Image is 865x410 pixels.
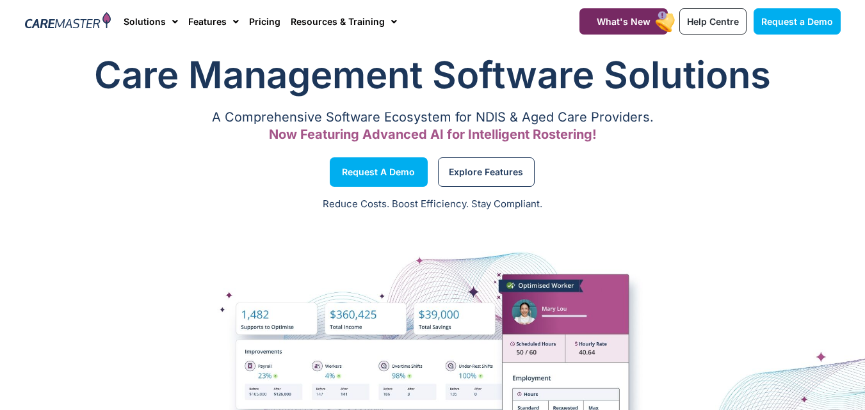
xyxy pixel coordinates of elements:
span: Explore Features [449,169,523,175]
a: What's New [579,8,668,35]
span: Now Featuring Advanced AI for Intelligent Rostering! [269,127,597,142]
a: Explore Features [438,157,535,187]
span: Help Centre [687,16,739,27]
p: Reduce Costs. Boost Efficiency. Stay Compliant. [8,197,857,212]
p: A Comprehensive Software Ecosystem for NDIS & Aged Care Providers. [25,113,841,122]
a: Request a Demo [330,157,428,187]
span: What's New [597,16,651,27]
img: CareMaster Logo [25,12,111,31]
h1: Care Management Software Solutions [25,49,841,100]
a: Request a Demo [754,8,841,35]
span: Request a Demo [342,169,415,175]
span: Request a Demo [761,16,833,27]
a: Help Centre [679,8,747,35]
